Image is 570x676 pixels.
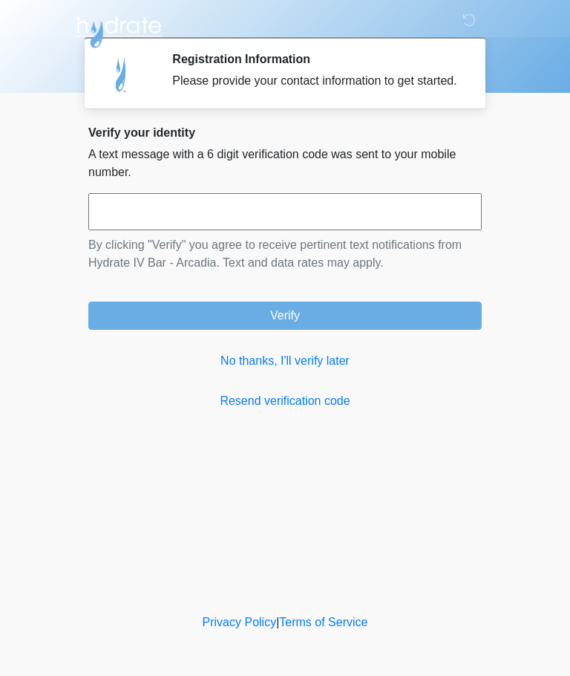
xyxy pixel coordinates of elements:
a: Privacy Policy [203,616,277,628]
p: By clicking "Verify" you agree to receive pertinent text notifications from Hydrate IV Bar - Arca... [88,236,482,272]
a: | [276,616,279,628]
a: Terms of Service [279,616,367,628]
a: No thanks, I'll verify later [88,352,482,370]
div: Please provide your contact information to get started. [172,72,459,90]
button: Verify [88,302,482,330]
a: Resend verification code [88,392,482,410]
p: A text message with a 6 digit verification code was sent to your mobile number. [88,146,482,181]
h2: Verify your identity [88,126,482,140]
img: Hydrate IV Bar - Arcadia Logo [73,11,164,49]
img: Agent Avatar [99,52,144,97]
